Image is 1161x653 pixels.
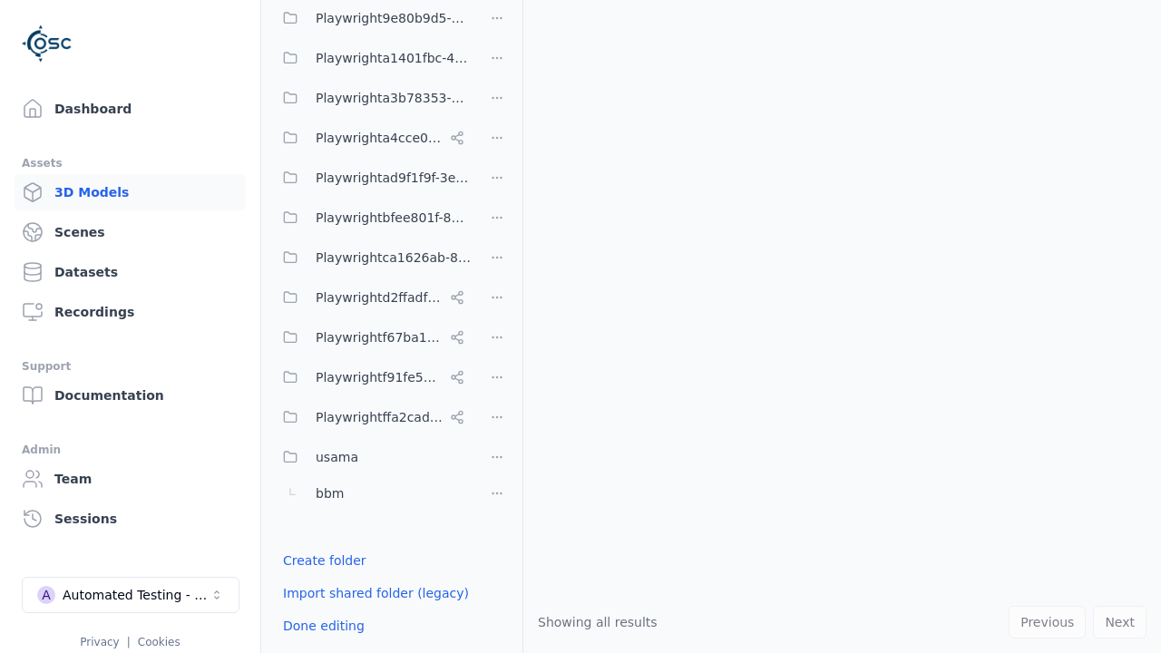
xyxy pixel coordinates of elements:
button: Done editing [272,609,376,642]
button: Playwrightd2ffadf0-c973-454c-8fcf-dadaeffcb802 [272,279,472,316]
a: Team [15,461,246,497]
span: | [127,636,131,648]
a: Privacy [80,636,119,648]
span: usama [316,446,358,468]
button: bbm [272,475,472,512]
span: Playwrightffa2cad8-0214-4c2f-a758-8e9593c5a37e [316,406,443,428]
span: Playwrightbfee801f-8be1-42a6-b774-94c49e43b650 [316,207,472,229]
span: Playwrightf67ba199-386a-42d1-aebc-3b37e79c7296 [316,326,443,348]
div: Support [22,356,239,377]
button: usama [272,439,472,475]
button: Playwrightbfee801f-8be1-42a6-b774-94c49e43b650 [272,200,472,236]
button: Playwrightffa2cad8-0214-4c2f-a758-8e9593c5a37e [272,399,472,435]
a: Scenes [15,214,246,250]
div: A [37,586,55,604]
span: Playwrighta4cce06a-a8e6-4c0d-bfc1-93e8d78d750a [316,127,443,149]
span: Playwrightca1626ab-8cec-4ddc-b85a-2f9392fe08d1 [316,247,472,268]
span: Playwrightad9f1f9f-3e6a-4231-8f19-c506bf64a382 [316,167,472,189]
a: 3D Models [15,174,246,210]
a: Dashboard [15,91,246,127]
button: Playwrighta4cce06a-a8e6-4c0d-bfc1-93e8d78d750a [272,120,472,156]
button: Import shared folder (legacy) [272,577,480,609]
button: Playwrightca1626ab-8cec-4ddc-b85a-2f9392fe08d1 [272,239,472,276]
a: Datasets [15,254,246,290]
a: Recordings [15,294,246,330]
span: bbm [316,482,344,504]
a: Sessions [15,501,246,537]
div: Admin [22,439,239,461]
button: Playwrightad9f1f9f-3e6a-4231-8f19-c506bf64a382 [272,160,472,196]
div: Automated Testing - Playwright [63,586,210,604]
button: Playwrightf67ba199-386a-42d1-aebc-3b37e79c7296 [272,319,472,356]
img: Logo [22,18,73,69]
button: Playwrightf91fe523-dd75-44f3-a953-451f6070cb42 [272,359,472,395]
a: Documentation [15,377,246,414]
a: Import shared folder (legacy) [283,584,469,602]
button: Playwrighta3b78353-5999-46c5-9eab-70007203469a [272,80,472,116]
button: Select a workspace [22,577,239,613]
span: Showing all results [538,615,658,629]
button: Playwrighta1401fbc-43d7-48dd-a309-be935d99d708 [272,40,472,76]
span: Playwrighta1401fbc-43d7-48dd-a309-be935d99d708 [316,47,472,69]
a: Cookies [138,636,180,648]
span: Playwrighta3b78353-5999-46c5-9eab-70007203469a [316,87,472,109]
div: Assets [22,152,239,174]
button: Create folder [272,544,377,577]
span: Playwright9e80b9d5-ab0b-4e8f-a3de-da46b25b8298 [316,7,472,29]
span: Playwrightf91fe523-dd75-44f3-a953-451f6070cb42 [316,366,443,388]
span: Playwrightd2ffadf0-c973-454c-8fcf-dadaeffcb802 [316,287,443,308]
a: Create folder [283,551,366,570]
